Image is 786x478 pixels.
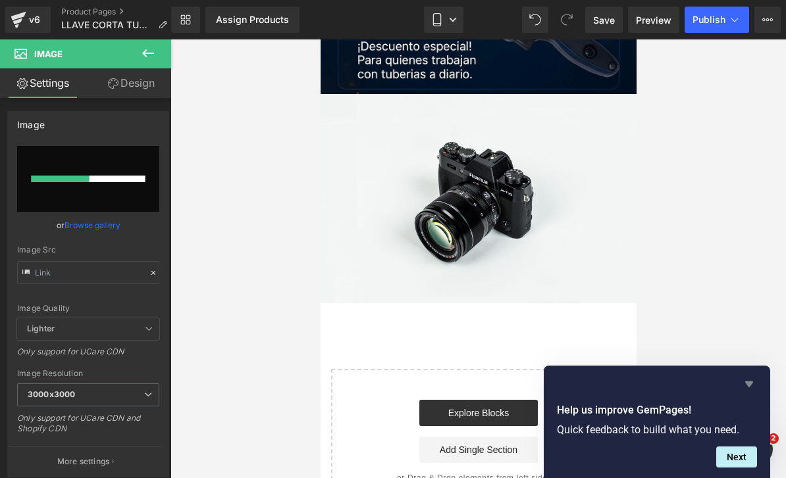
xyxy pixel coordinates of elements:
[61,7,178,17] a: Product Pages
[636,13,671,27] span: Preview
[593,13,615,27] span: Save
[65,214,120,237] a: Browse gallery
[5,7,51,33] a: v6
[57,456,110,467] p: More settings
[28,389,75,399] b: 3000x3000
[27,323,55,333] b: Lighter
[754,7,781,33] button: More
[554,7,580,33] button: Redo
[716,446,757,467] button: Next question
[17,413,159,442] div: Only support for UCare CDN and Shopify CDN
[26,11,43,28] div: v6
[17,245,159,254] div: Image Src
[17,347,159,366] div: Only support for UCare CDN
[557,402,757,418] h2: Help us improve GemPages!
[17,261,159,284] input: Link
[88,68,174,98] a: Design
[768,433,779,444] span: 2
[557,376,757,467] div: Help us improve GemPages!
[522,7,548,33] button: Undo
[685,7,749,33] button: Publish
[34,49,63,59] span: Image
[216,14,289,25] div: Assign Products
[17,369,159,378] div: Image Resolution
[61,20,153,30] span: LLAVE CORTA TUBOS
[171,7,200,33] a: New Library
[557,423,757,436] p: Quick feedback to build what you need.
[17,218,159,232] div: or
[8,446,163,477] button: More settings
[17,304,159,313] div: Image Quality
[99,360,217,387] a: Explore Blocks
[741,376,757,392] button: Hide survey
[693,14,725,25] span: Publish
[17,112,45,130] div: Image
[32,434,284,443] p: or Drag & Drop elements from left sidebar
[99,397,217,423] a: Add Single Section
[628,7,679,33] a: Preview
